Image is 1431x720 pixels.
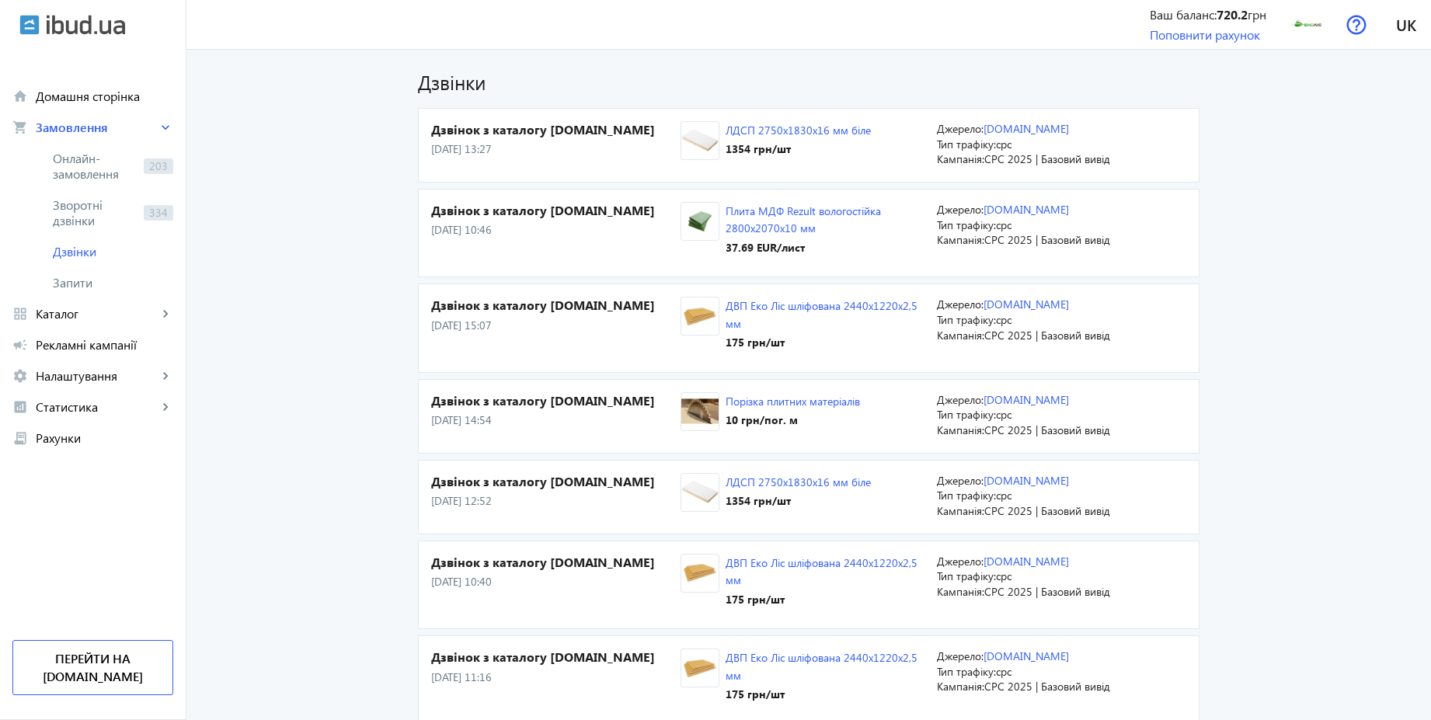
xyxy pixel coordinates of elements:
[996,137,1011,151] span: cpc
[984,121,1069,136] a: [DOMAIN_NAME]
[431,297,681,314] h4: Дзвінок з каталогу [DOMAIN_NAME]
[984,328,1110,343] span: CPC 2025 | Базовий вивід
[726,592,924,607] div: 175 грн /шт
[36,430,173,446] span: Рахунки
[418,68,1199,96] h1: Дзвінки
[726,335,924,350] div: 175 грн /шт
[431,670,681,685] p: [DATE] 11:16
[158,120,173,135] mat-icon: keyboard_arrow_right
[681,652,719,684] img: 5ca5bc57690896409-5ca475632e8479711-5c66cc51c38227018-5c5c22e95577d8841-5b6005079660b2659-1533018...
[431,202,681,219] h4: Дзвінок з каталогу [DOMAIN_NAME]
[431,493,681,509] p: [DATE] 12:52
[937,407,996,422] span: Тип трафіку:
[726,475,871,489] a: ЛДСП 2750x1830x16 мм біле
[937,569,996,583] span: Тип трафіку:
[937,503,984,518] span: Кампанія:
[984,679,1110,694] span: CPC 2025 | Базовий вивід
[1290,7,1325,42] img: 2739263355c423cdc92742134541561-df0ec5a72f.png
[158,306,173,322] mat-icon: keyboard_arrow_right
[726,298,917,330] a: ДВП Еко Ліс шліфована 2440х1220х2,5 мм
[36,337,173,353] span: Рекламні кампанії
[681,395,719,427] img: 27089633be9cf5e50f1134094097531-9eca0b25bd.jpg
[47,15,125,35] img: ibud_text.svg
[937,297,984,311] span: Джерело:
[726,141,871,157] div: 1354 грн /шт
[1217,6,1248,23] b: 720.2
[996,488,1011,503] span: cpc
[984,503,1110,518] span: CPC 2025 | Базовий вивід
[726,493,871,509] div: 1354 грн /шт
[12,120,28,135] mat-icon: shopping_cart
[984,584,1110,599] span: CPC 2025 | Базовий вивід
[681,206,719,238] img: 5ee74d2fa622b2337-mdf_vlag.jpg
[53,197,138,228] span: Зворотні дзвінки
[726,123,871,137] a: ЛДСП 2750x1830x16 мм біле
[937,679,984,694] span: Кампанія:
[984,473,1069,488] a: [DOMAIN_NAME]
[19,15,40,35] img: ibud.svg
[431,554,681,571] h4: Дзвінок з каталогу [DOMAIN_NAME]
[726,240,924,256] div: 37.69 EUR /лист
[431,473,681,490] h4: Дзвінок з каталогу [DOMAIN_NAME]
[726,687,924,702] div: 175 грн /шт
[36,89,173,104] span: Домашня сторінка
[431,318,681,333] p: [DATE] 15:07
[937,649,984,663] span: Джерело:
[937,121,984,136] span: Джерело:
[12,368,28,384] mat-icon: settings
[12,306,28,322] mat-icon: grid_view
[937,554,984,569] span: Джерело:
[937,664,996,679] span: Тип трафіку:
[726,394,860,409] a: Порізка плитних матеріалів
[681,476,719,508] img: 5cb44d0f117236296-%D0%BB%D0%B4%D1%81%D0%BF_%D0%B1%D0%B5%D0%BB%D0%BE%D0%B5_1512997805.jpg
[431,392,681,409] h4: Дзвінок з каталогу [DOMAIN_NAME]
[158,399,173,415] mat-icon: keyboard_arrow_right
[937,584,984,599] span: Кампанія:
[984,554,1069,569] a: [DOMAIN_NAME]
[937,151,984,166] span: Кампанія:
[937,137,996,151] span: Тип трафіку:
[144,158,173,174] span: 203
[431,141,681,157] p: [DATE] 13:27
[53,275,173,290] span: Запити
[996,217,1011,232] span: cpc
[984,202,1069,217] a: [DOMAIN_NAME]
[1396,15,1416,34] span: uk
[53,151,138,182] span: Онлайн-замовлення
[431,649,681,666] h4: Дзвінок з каталогу [DOMAIN_NAME]
[937,423,984,437] span: Кампанія:
[996,664,1011,679] span: cpc
[984,232,1110,247] span: CPC 2025 | Базовий вивід
[681,301,719,332] img: 5ca5bc57690896409-5ca475632e8479711-5c66cc51c38227018-5c5c22e95577d8841-5b6005079660b2659-1533018...
[12,337,28,353] mat-icon: campaign
[937,488,996,503] span: Тип трафіку:
[431,222,681,238] p: [DATE] 10:46
[158,368,173,384] mat-icon: keyboard_arrow_right
[984,392,1069,407] a: [DOMAIN_NAME]
[726,412,860,428] div: 10 грн /пог. м
[984,297,1069,311] a: [DOMAIN_NAME]
[937,202,984,217] span: Джерело:
[937,473,984,488] span: Джерело:
[431,574,681,590] p: [DATE] 10:40
[726,650,917,682] a: ДВП Еко Ліс шліфована 2440х1220х2,5 мм
[12,89,28,104] mat-icon: home
[681,557,719,589] img: 5ca5bc57690896409-5ca475632e8479711-5c66cc51c38227018-5c5c22e95577d8841-5b6005079660b2659-1533018...
[53,244,173,259] span: Дзвінки
[681,125,719,157] img: 5cb44d0f117236296-%D0%BB%D0%B4%D1%81%D0%BF_%D0%B1%D0%B5%D0%BB%D0%BE%D0%B5_1512997805.jpg
[937,232,984,247] span: Кампанія:
[984,423,1110,437] span: CPC 2025 | Базовий вивід
[431,412,681,428] p: [DATE] 14:54
[431,121,681,138] h4: Дзвінок з каталогу [DOMAIN_NAME]
[144,205,173,221] span: 334
[36,306,158,322] span: Каталог
[36,399,158,415] span: Статистика
[937,392,984,407] span: Джерело:
[726,555,917,587] a: ДВП Еко Ліс шліфована 2440х1220х2,5 мм
[12,399,28,415] mat-icon: analytics
[984,151,1110,166] span: CPC 2025 | Базовий вивід
[726,203,881,235] a: Плита МДФ Rezult вологостійка 2800х2070х10 мм
[996,312,1011,327] span: cpc
[937,312,996,327] span: Тип трафіку:
[12,640,173,695] a: Перейти на [DOMAIN_NAME]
